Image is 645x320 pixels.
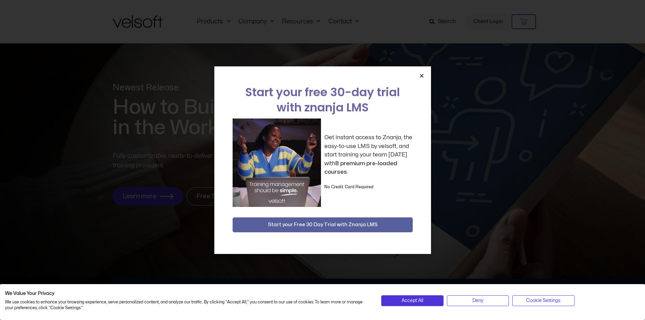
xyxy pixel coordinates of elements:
[402,297,423,304] span: Accept All
[5,291,371,297] h2: We Value Your Privacy
[324,133,413,176] p: Get instant access to Znanja, the easy-to-use LMS by velsoft, and start training your team [DATE]...
[324,185,373,189] strong: No Credit Card Required
[381,295,443,306] button: Accept all cookies
[419,73,424,78] a: Close
[233,119,321,207] img: a woman sitting at her laptop dancing
[472,297,483,304] span: Deny
[324,161,397,175] strong: 8 premium pre-loaded courses
[5,299,371,311] p: We use cookies to enhance your browsing experience, serve personalized content, and analyze our t...
[559,305,642,320] iframe: chat widget
[233,85,413,115] h2: Start your free 30-day trial with znanja LMS
[512,295,574,306] button: Adjust cookie preferences
[268,221,378,229] span: Start your Free 30 Day Trial with Znanja LMS
[233,217,413,232] button: Start your Free 30 Day Trial with Znanja LMS
[526,297,560,304] span: Cookie Settings
[447,295,509,306] button: Deny all cookies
